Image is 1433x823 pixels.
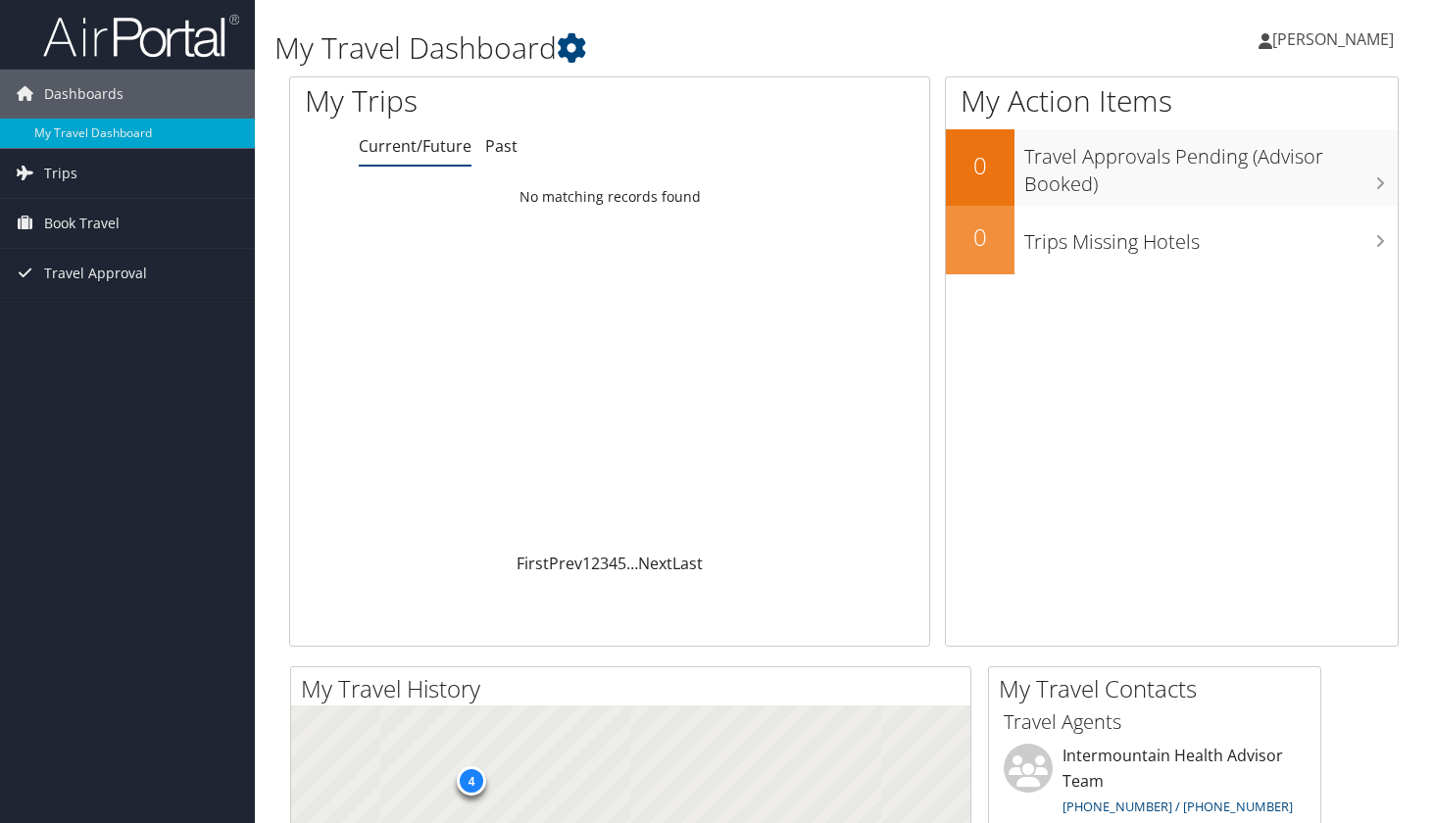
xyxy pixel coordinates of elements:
a: Past [485,135,518,157]
td: No matching records found [290,179,929,215]
a: 3 [600,553,609,574]
h2: My Travel History [301,672,970,705]
img: airportal-logo.png [43,13,239,59]
span: Trips [44,149,77,198]
h1: My Travel Dashboard [274,27,1034,69]
a: 0Travel Approvals Pending (Advisor Booked) [946,129,1398,205]
span: Book Travel [44,199,120,248]
span: [PERSON_NAME] [1272,28,1394,50]
a: Prev [549,553,582,574]
a: 1 [582,553,591,574]
a: [PERSON_NAME] [1259,10,1413,69]
h3: Travel Approvals Pending (Advisor Booked) [1024,133,1398,198]
h2: 0 [946,149,1014,182]
h1: My Trips [305,80,648,121]
h1: My Action Items [946,80,1398,121]
span: Travel Approval [44,249,147,298]
a: [PHONE_NUMBER] / [PHONE_NUMBER] [1062,798,1293,815]
a: 5 [618,553,626,574]
a: Last [672,553,703,574]
span: Dashboards [44,70,124,119]
div: 4 [457,766,486,796]
h2: 0 [946,220,1014,254]
h2: My Travel Contacts [999,672,1320,705]
a: Next [638,553,672,574]
a: First [517,553,549,574]
a: 0Trips Missing Hotels [946,206,1398,274]
span: … [626,553,638,574]
h3: Travel Agents [1004,708,1306,736]
a: Current/Future [359,135,471,157]
a: 4 [609,553,618,574]
h3: Trips Missing Hotels [1024,218,1398,256]
a: 2 [591,553,600,574]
